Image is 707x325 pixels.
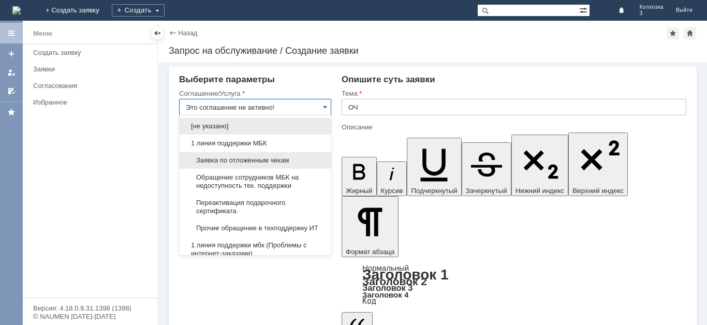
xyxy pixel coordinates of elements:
span: Прочие обращение в техподдержку ИТ [186,224,325,232]
a: Создать заявку [3,46,20,62]
button: Курсив [377,161,407,196]
div: Описание [342,124,684,130]
a: Мои заявки [3,64,20,81]
div: Согласования [33,82,151,90]
span: Нижний индекс [515,187,565,195]
div: Избранное [33,98,140,106]
a: Перейти на домашнюю страницу [12,6,21,14]
div: Добавить в избранное [667,27,679,39]
span: Опишите суть заявки [342,75,435,84]
span: Переактивация подарочного сертификата [186,199,325,215]
div: Запрос на обслуживание / Создание заявки [169,46,697,56]
span: Верхний индекс [572,187,624,195]
div: Создать заявку [33,49,151,56]
a: Заголовок 2 [362,275,427,287]
a: Код [362,297,376,306]
button: Зачеркнутый [462,142,511,196]
span: Расширенный поиск [579,5,590,14]
span: Зачеркнутый [466,187,507,195]
span: Колхозка [640,4,664,10]
div: Соглашение/Услуга [179,90,329,97]
span: Выберите параметры [179,75,275,84]
div: © NAUMEN [DATE]-[DATE] [33,313,147,320]
div: Создать [112,4,165,17]
div: Заявки [33,65,151,73]
span: Формат абзаца [346,248,394,256]
span: Заявка по отложенным чекам [186,156,325,165]
a: Назад [178,29,197,37]
div: Версия: 4.18.0.9.31.1398 (1398) [33,305,147,312]
span: Подчеркнутый [411,187,457,195]
span: 1 линия поддержки МБК [186,139,325,147]
div: Сделать домашней страницей [684,27,696,39]
a: Нормальный [362,263,409,272]
span: Жирный [346,187,373,195]
a: Заголовок 1 [362,267,449,283]
span: 3 [640,10,664,17]
a: Заголовок 3 [362,283,413,292]
div: Меню [33,27,52,40]
img: logo [12,6,21,14]
a: Создать заявку [29,45,155,61]
a: Согласования [29,78,155,94]
button: Формат абзаца [342,196,399,257]
span: Курсив [381,187,403,195]
button: Подчеркнутый [407,138,461,196]
a: Мои согласования [3,83,20,99]
button: Нижний индекс [511,135,569,196]
a: Заявки [29,61,155,77]
span: 1 линия поддержки мбк (Проблемы с интернет-заказами) [186,241,325,258]
div: Тема [342,90,684,97]
button: Верхний индекс [568,132,628,196]
a: Заголовок 4 [362,290,408,299]
div: Скрыть меню [151,27,164,39]
div: Формат абзаца [342,264,686,305]
span: Обращение сотрудников МБК на недоступность тех. поддержки [186,173,325,190]
span: [не указано] [186,122,325,130]
button: Жирный [342,157,377,196]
